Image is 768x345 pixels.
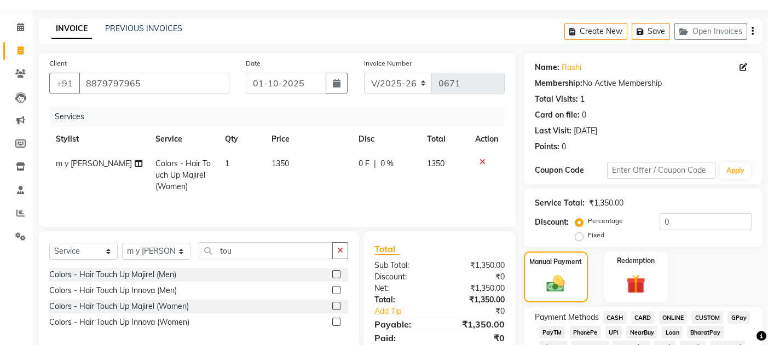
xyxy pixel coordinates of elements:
button: Open Invoices [674,23,747,40]
div: 1 [580,93,585,105]
div: ₹1,350.00 [440,283,513,294]
div: Payable: [366,318,440,331]
span: GPay [727,311,750,324]
th: Stylist [49,127,149,151]
label: Client [49,59,67,68]
div: Last Visit: [535,125,571,137]
span: Total [374,243,400,255]
th: Total [420,127,469,151]
a: INVOICE [51,19,92,39]
span: NearBuy [626,326,657,338]
div: Colors - Hair Touch Up Innova (Men) [49,285,177,296]
span: 1350 [272,159,289,168]
div: Card on file: [535,109,580,121]
span: 1350 [427,159,444,168]
button: +91 [49,73,80,93]
div: ₹1,350.00 [440,260,513,271]
div: Points: [535,141,559,153]
button: Apply [720,162,751,179]
input: Search by Name/Mobile/Email/Code [79,73,229,93]
div: Discount: [535,217,569,228]
span: CUSTOM [691,311,723,324]
th: Action [469,127,505,151]
span: 1 [225,159,229,168]
div: Colors - Hair Touch Up Majirel (Women) [49,301,189,312]
div: Name: [535,62,559,73]
input: Enter Offer / Coupon Code [607,162,715,179]
label: Date [246,59,261,68]
label: Manual Payment [529,257,582,267]
span: 0 % [380,158,394,169]
div: Membership: [535,78,582,89]
div: ₹0 [440,271,513,283]
button: Save [632,23,670,40]
div: Colors - Hair Touch Up Majirel (Men) [49,269,176,280]
div: Services [50,107,513,127]
span: Payment Methods [535,312,599,323]
span: Loan [662,326,683,338]
div: 0 [562,141,566,153]
th: Service [149,127,219,151]
div: No Active Membership [535,78,752,89]
input: Search or Scan [199,242,333,259]
span: PayTM [539,326,565,338]
span: CASH [603,311,627,324]
div: Net: [366,283,440,294]
a: Add Tip [366,306,452,317]
span: ONLINE [659,311,688,324]
img: _gift.svg [620,272,651,296]
span: PhonePe [570,326,601,338]
span: 0 F [359,158,369,169]
button: Create New [564,23,627,40]
label: Fixed [588,230,604,240]
span: Colors - Hair Touch Up Majirel (Women) [155,159,211,191]
th: Price [265,127,352,151]
div: ₹1,350.00 [589,197,623,209]
div: Coupon Code [535,165,607,176]
div: [DATE] [574,125,597,137]
span: CARD [631,311,655,324]
label: Percentage [588,216,623,226]
th: Disc [352,127,420,151]
div: 0 [582,109,586,121]
div: Total: [366,294,440,306]
div: Service Total: [535,197,585,209]
div: ₹1,350.00 [440,294,513,306]
th: Qty [218,127,265,151]
span: BharatPay [687,326,724,338]
div: Paid: [366,331,440,344]
div: ₹0 [440,331,513,344]
span: | [374,158,376,169]
label: Redemption [617,256,655,266]
div: Colors - Hair Touch Up Innova (Women) [49,317,189,328]
span: m y [PERSON_NAME] [56,159,132,168]
span: UPI [605,326,622,338]
div: Sub Total: [366,260,440,271]
label: Invoice Number [364,59,412,68]
a: Rashi [562,62,581,73]
div: ₹0 [452,306,513,317]
img: _cash.svg [541,273,570,295]
div: Discount: [366,271,440,283]
div: ₹1,350.00 [440,318,513,331]
div: Total Visits: [535,93,578,105]
a: PREVIOUS INVOICES [105,24,182,33]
